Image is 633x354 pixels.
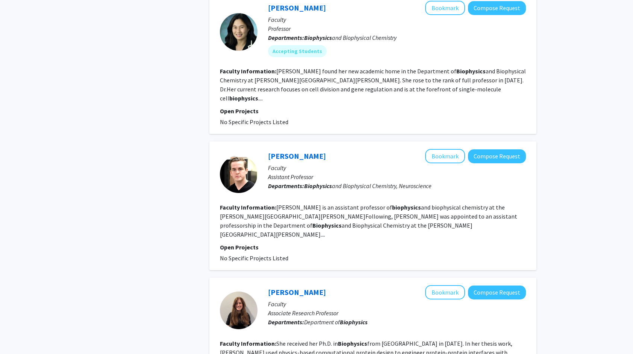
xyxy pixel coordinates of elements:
mat-chip: Accepting Students [268,45,327,57]
span: and Biophysical Chemistry, Neuroscience [304,182,432,190]
button: Add Edward Twomey to Bookmarks [425,149,465,163]
b: Departments: [268,182,304,190]
span: and Biophysical Chemistry [304,34,397,41]
span: No Specific Projects Listed [220,118,288,126]
button: Compose Request to Edward Twomey [468,149,526,163]
a: [PERSON_NAME] [268,151,326,161]
span: Department of [304,318,368,326]
p: Faculty [268,163,526,172]
p: Open Projects [220,106,526,115]
button: Compose Request to Jie Xiao [468,1,526,15]
p: Professor [268,24,526,33]
b: Departments: [268,318,304,326]
span: No Specific Projects Listed [220,254,288,262]
b: Faculty Information: [220,340,276,347]
a: [PERSON_NAME] [268,3,326,12]
b: biophysics [392,204,421,211]
b: biophysics [229,94,258,102]
button: Compose Request to Kim Reynolds [468,286,526,299]
b: Faculty Information: [220,204,276,211]
button: Add Kim Reynolds to Bookmarks [425,285,465,299]
p: Open Projects [220,243,526,252]
b: Departments: [268,34,304,41]
b: Faculty Information: [220,67,276,75]
b: Biophysics [304,182,332,190]
iframe: Chat [6,320,32,348]
a: [PERSON_NAME] [268,287,326,297]
p: Faculty [268,15,526,24]
p: Faculty [268,299,526,308]
b: Biophysics [338,340,367,347]
button: Add Jie Xiao to Bookmarks [425,1,465,15]
b: Biophysics [312,222,342,229]
fg-read-more: [PERSON_NAME] found her new academic home in the Department of and Biophysical Chemistry at [PERS... [220,67,526,102]
b: Biophysics [304,34,332,41]
p: Associate Research Professor [268,308,526,318]
b: Biophysics [456,67,486,75]
b: Biophysics [340,318,368,326]
p: Assistant Professor [268,172,526,181]
fg-read-more: [PERSON_NAME] is an assistant professor of and biophysical chemistry at the [PERSON_NAME][GEOGRAP... [220,204,517,238]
